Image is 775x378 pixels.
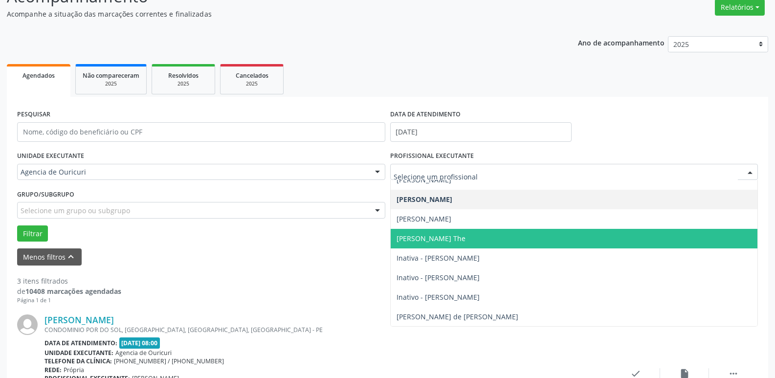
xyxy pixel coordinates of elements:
span: [PERSON_NAME] de [PERSON_NAME] [397,312,518,321]
label: DATA DE ATENDIMENTO [390,107,461,122]
b: Data de atendimento: [44,339,117,347]
b: Telefone da clínica: [44,357,112,365]
b: Rede: [44,366,62,374]
span: Própria [64,366,84,374]
label: PESQUISAR [17,107,50,122]
input: Selecione um profissional [394,167,738,187]
a: [PERSON_NAME] [44,314,114,325]
span: [PERSON_NAME] [397,175,451,184]
input: Nome, código do beneficiário ou CPF [17,122,385,142]
span: [PERSON_NAME] The [397,234,465,243]
div: 2025 [227,80,276,88]
span: Inativo - [PERSON_NAME] [397,273,480,282]
p: Ano de acompanhamento [578,36,664,48]
span: Não compareceram [83,71,139,80]
span: Agencia de Ouricuri [21,167,365,177]
input: Selecione um intervalo [390,122,572,142]
label: Grupo/Subgrupo [17,187,74,202]
button: Filtrar [17,225,48,242]
span: [PERSON_NAME] [397,214,451,223]
span: [DATE] 08:00 [119,337,160,349]
span: [PHONE_NUMBER] / [PHONE_NUMBER] [114,357,224,365]
span: Inativa - [PERSON_NAME] [397,253,480,263]
i: keyboard_arrow_up [66,251,76,262]
span: Cancelados [236,71,268,80]
div: CONDOMINIO POR DO SOL, [GEOGRAPHIC_DATA], [GEOGRAPHIC_DATA], [GEOGRAPHIC_DATA] - PE [44,326,611,334]
div: 2025 [83,80,139,88]
span: Resolvidos [168,71,199,80]
div: 2025 [159,80,208,88]
p: Acompanhe a situação das marcações correntes e finalizadas [7,9,540,19]
span: Selecione um grupo ou subgrupo [21,205,130,216]
b: Unidade executante: [44,349,113,357]
strong: 10408 marcações agendadas [25,287,121,296]
span: Agendados [22,71,55,80]
span: [PERSON_NAME] [397,195,452,204]
div: 3 itens filtrados [17,276,121,286]
label: UNIDADE EXECUTANTE [17,149,84,164]
div: Página 1 de 1 [17,296,121,305]
img: img [17,314,38,335]
button: Menos filtroskeyboard_arrow_up [17,248,82,266]
div: de [17,286,121,296]
span: Inativo - [PERSON_NAME] [397,292,480,302]
label: PROFISSIONAL EXECUTANTE [390,149,474,164]
span: Agencia de Ouricuri [115,349,172,357]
